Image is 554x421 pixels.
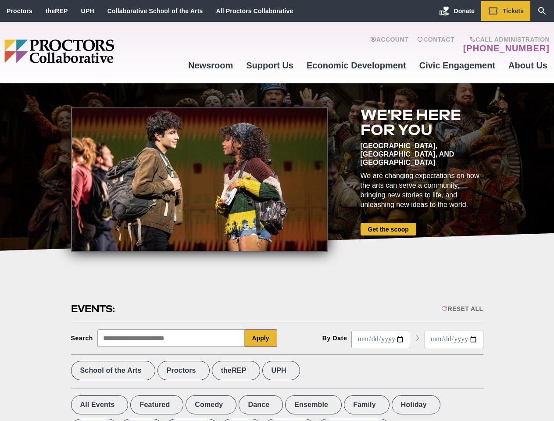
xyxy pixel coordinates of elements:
a: [PHONE_NUMBER] [463,43,550,54]
label: Dance [239,395,283,414]
a: Support Us [239,54,300,77]
label: All Events [71,395,129,414]
label: Featured [130,395,183,414]
a: Proctors [7,7,32,14]
a: Collaborative School of the Arts [107,7,203,14]
span: Call Administration [461,36,550,43]
a: Newsroom [182,54,239,77]
div: By Date [322,335,347,342]
span: Tickets [503,7,524,14]
a: Contact [417,36,454,54]
div: Search [71,335,93,342]
label: Family [344,395,390,414]
button: Apply [245,329,277,347]
a: theREP [46,7,68,14]
h2: We're here for you [361,107,483,137]
div: [GEOGRAPHIC_DATA], [GEOGRAPHIC_DATA], and [GEOGRAPHIC_DATA] [361,142,483,167]
span: Donate [454,7,475,14]
a: Economic Development [300,54,413,77]
a: All Proctors Collaborative [216,7,293,14]
a: Donate [432,1,481,21]
a: UPH [81,7,94,14]
a: Civic Engagement [413,54,502,77]
div: We are changing expectations on how the arts can serve a community, bringing new stories to life,... [361,171,483,210]
a: About Us [502,54,554,77]
label: UPH [262,361,300,380]
label: Holiday [392,395,440,414]
label: Ensemble [285,395,342,414]
a: Tickets [481,1,530,21]
a: Account [370,36,408,54]
label: Proctors [157,361,210,380]
label: theREP [212,361,260,380]
img: Proctors logo [4,39,182,63]
h2: Events: [71,302,116,316]
a: Get the scoop [361,223,416,235]
div: Reset All [441,305,483,312]
label: Comedy [186,395,236,414]
label: School of the Arts [71,361,155,380]
a: Search [530,1,554,21]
